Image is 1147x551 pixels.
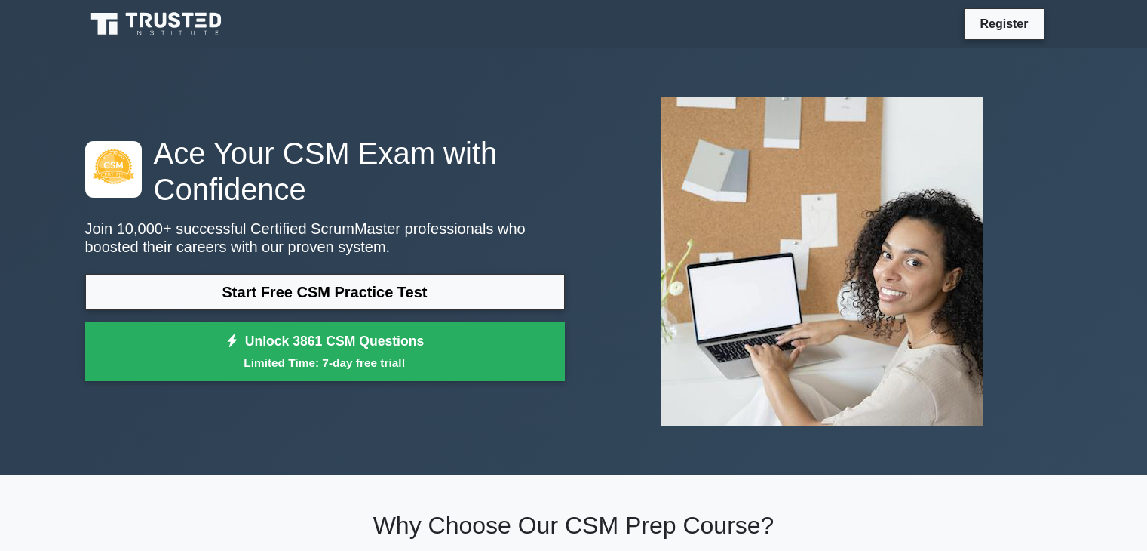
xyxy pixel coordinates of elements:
a: Unlock 3861 CSM QuestionsLimited Time: 7-day free trial! [85,322,565,382]
p: Join 10,000+ successful Certified ScrumMaster professionals who boosted their careers with our pr... [85,220,565,256]
h1: Ace Your CSM Exam with Confidence [85,135,565,208]
small: Limited Time: 7-day free trial! [104,354,546,371]
h2: Why Choose Our CSM Prep Course? [85,511,1063,540]
a: Start Free CSM Practice Test [85,274,565,310]
a: Register [971,14,1037,33]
